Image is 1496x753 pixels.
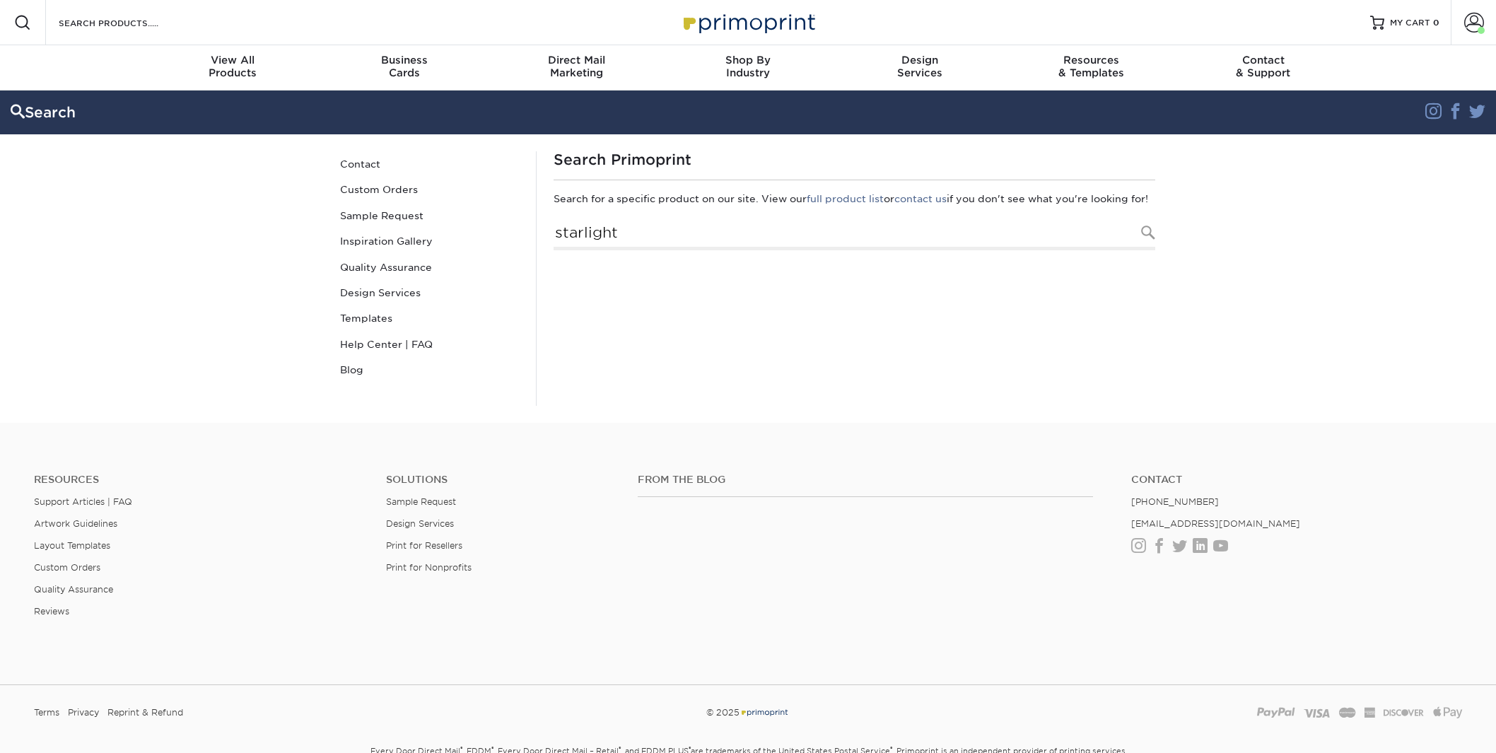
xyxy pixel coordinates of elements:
a: Reprint & Refund [107,702,183,723]
div: Cards [319,54,491,79]
a: Custom Orders [334,177,525,202]
a: Terms [34,702,59,723]
div: & Templates [1005,54,1177,79]
a: Contact& Support [1177,45,1349,91]
h4: From the Blog [638,474,1093,486]
a: Layout Templates [34,540,110,551]
span: Resources [1005,54,1177,66]
a: [EMAIL_ADDRESS][DOMAIN_NAME] [1131,518,1300,529]
a: View AllProducts [147,45,319,91]
a: Support Articles | FAQ [34,496,132,507]
a: Custom Orders [34,562,100,573]
a: Quality Assurance [334,255,525,280]
span: Direct Mail [491,54,662,66]
input: SEARCH PRODUCTS..... [57,14,195,31]
sup: ® [689,745,691,752]
span: 0 [1433,18,1439,28]
span: MY CART [1390,17,1430,29]
span: Design [834,54,1005,66]
img: Primoprint [677,7,819,37]
a: Contact [1131,474,1462,486]
a: Inspiration Gallery [334,228,525,254]
a: Print for Resellers [386,540,462,551]
a: Sample Request [334,203,525,228]
sup: ® [491,745,493,752]
a: BusinessCards [319,45,491,91]
span: View All [147,54,319,66]
a: Sample Request [386,496,456,507]
a: Resources& Templates [1005,45,1177,91]
a: Design Services [386,518,454,529]
span: Contact [1177,54,1349,66]
a: Quality Assurance [34,584,113,595]
a: contact us [894,193,947,204]
div: & Support [1177,54,1349,79]
a: Artwork Guidelines [34,518,117,529]
a: Reviews [34,606,69,617]
a: Templates [334,305,525,331]
a: full product list [807,193,884,204]
a: Print for Nonprofits [386,562,472,573]
a: Blog [334,357,525,383]
a: Privacy [68,702,99,723]
h4: Resources [34,474,365,486]
div: Industry [662,54,834,79]
a: Design Services [334,280,525,305]
div: © 2025 [506,702,989,723]
img: Primoprint [740,707,789,718]
h4: Solutions [386,474,616,486]
a: Shop ByIndustry [662,45,834,91]
a: Contact [334,151,525,177]
div: Services [834,54,1005,79]
sup: ® [460,745,462,752]
span: Business [319,54,491,66]
a: Direct MailMarketing [491,45,662,91]
div: Products [147,54,319,79]
span: Shop By [662,54,834,66]
input: Search Products... [554,218,1155,250]
h1: Search Primoprint [554,151,1155,168]
a: DesignServices [834,45,1005,91]
sup: ® [619,745,621,752]
a: [PHONE_NUMBER] [1131,496,1219,507]
sup: ® [890,745,892,752]
p: Search for a specific product on our site. View our or if you don't see what you're looking for! [554,192,1155,206]
div: Marketing [491,54,662,79]
a: Help Center | FAQ [334,332,525,357]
